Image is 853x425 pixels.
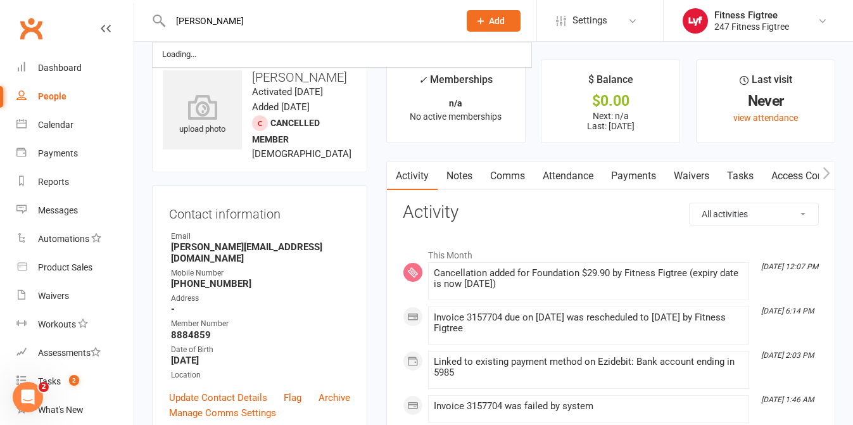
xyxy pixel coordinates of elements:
[252,101,310,113] time: Added [DATE]
[171,278,350,289] strong: [PHONE_NUMBER]
[16,54,134,82] a: Dashboard
[434,268,743,289] div: Cancellation added for Foundation $29.90 by Fitness Figtree (expiry date is now [DATE])
[762,162,847,191] a: Access Control
[708,94,823,108] div: Never
[16,310,134,339] a: Workouts
[38,148,78,158] div: Payments
[171,293,350,305] div: Address
[16,168,134,196] a: Reports
[163,70,357,84] h3: [PERSON_NAME]
[16,396,134,424] a: What's New
[38,405,84,415] div: What's New
[38,348,101,358] div: Assessments
[434,401,743,412] div: Invoice 3157704 was failed by system
[252,118,320,144] span: Cancelled member
[467,10,521,32] button: Add
[171,231,350,243] div: Email
[169,390,267,405] a: Update Contact Details
[438,162,481,191] a: Notes
[38,205,78,215] div: Messages
[403,203,819,222] h3: Activity
[252,148,351,160] span: [DEMOGRAPHIC_DATA]
[16,282,134,310] a: Waivers
[38,376,61,386] div: Tasks
[387,162,438,191] a: Activity
[171,369,350,381] div: Location
[38,91,66,101] div: People
[39,382,49,392] span: 2
[553,94,668,108] div: $0.00
[489,16,505,26] span: Add
[714,10,789,21] div: Fitness Figtree
[553,111,668,131] p: Next: n/a Last: [DATE]
[683,8,708,34] img: thumb_image1753610192.png
[16,225,134,253] a: Automations
[588,72,633,94] div: $ Balance
[171,318,350,330] div: Member Number
[718,162,762,191] a: Tasks
[714,21,789,32] div: 247 Fitness Figtree
[602,162,665,191] a: Payments
[434,357,743,378] div: Linked to existing payment method on Ezidebit: Bank account ending in 5985
[38,177,69,187] div: Reports
[733,113,798,123] a: view attendance
[171,303,350,315] strong: -
[449,98,462,108] strong: n/a
[15,13,47,44] a: Clubworx
[169,405,276,421] a: Manage Comms Settings
[16,82,134,111] a: People
[16,196,134,225] a: Messages
[419,72,493,95] div: Memberships
[38,120,73,130] div: Calendar
[761,307,814,315] i: [DATE] 6:14 PM
[572,6,607,35] span: Settings
[16,339,134,367] a: Assessments
[252,86,323,98] time: Activated [DATE]
[403,242,819,262] li: This Month
[167,12,450,30] input: Search...
[13,382,43,412] iframe: Intercom live chat
[665,162,718,191] a: Waivers
[419,74,427,86] i: ✓
[69,375,79,386] span: 2
[16,253,134,282] a: Product Sales
[38,262,92,272] div: Product Sales
[434,312,743,334] div: Invoice 3157704 due on [DATE] was rescheduled to [DATE] by Fitness Figtree
[169,202,350,221] h3: Contact information
[284,390,301,405] a: Flag
[410,111,502,122] span: No active memberships
[38,319,76,329] div: Workouts
[16,111,134,139] a: Calendar
[319,390,350,405] a: Archive
[171,355,350,366] strong: [DATE]
[740,72,792,94] div: Last visit
[38,234,89,244] div: Automations
[38,291,69,301] div: Waivers
[534,162,602,191] a: Attendance
[761,351,814,360] i: [DATE] 2:03 PM
[158,46,200,64] div: Loading...
[171,241,350,264] strong: [PERSON_NAME][EMAIL_ADDRESS][DOMAIN_NAME]
[38,63,82,73] div: Dashboard
[761,395,814,404] i: [DATE] 1:46 AM
[163,94,242,136] div: upload photo
[171,267,350,279] div: Mobile Number
[481,162,534,191] a: Comms
[761,262,818,271] i: [DATE] 12:07 PM
[16,139,134,168] a: Payments
[171,329,350,341] strong: 8884859
[16,367,134,396] a: Tasks 2
[171,344,350,356] div: Date of Birth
